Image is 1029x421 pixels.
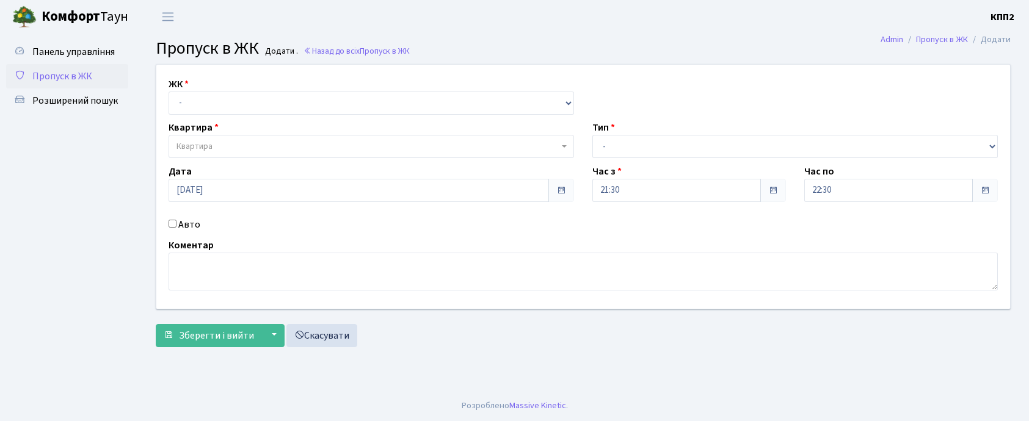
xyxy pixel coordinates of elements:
[6,40,128,64] a: Панель управління
[592,120,615,135] label: Тип
[462,399,568,412] div: Розроблено .
[42,7,128,27] span: Таун
[32,70,92,83] span: Пропуск в ЖК
[916,33,968,46] a: Пропуск в ЖК
[862,27,1029,52] nav: breadcrumb
[6,64,128,88] a: Пропуск в ЖК
[592,164,622,179] label: Час з
[12,5,37,29] img: logo.png
[176,140,213,153] span: Квартира
[881,33,903,46] a: Admin
[42,7,100,26] b: Комфорт
[169,120,219,135] label: Квартира
[509,399,566,412] a: Massive Kinetic
[304,45,410,57] a: Назад до всіхПропуск в ЖК
[156,36,259,60] span: Пропуск в ЖК
[169,164,192,179] label: Дата
[178,217,200,232] label: Авто
[360,45,410,57] span: Пропуск в ЖК
[263,46,298,57] small: Додати .
[286,324,357,347] a: Скасувати
[169,77,189,92] label: ЖК
[968,33,1011,46] li: Додати
[32,45,115,59] span: Панель управління
[153,7,183,27] button: Переключити навігацію
[32,94,118,107] span: Розширений пошук
[991,10,1014,24] a: КПП2
[156,324,262,347] button: Зберегти і вийти
[6,88,128,113] a: Розширений пошук
[169,238,214,253] label: Коментар
[804,164,834,179] label: Час по
[179,329,254,342] span: Зберегти і вийти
